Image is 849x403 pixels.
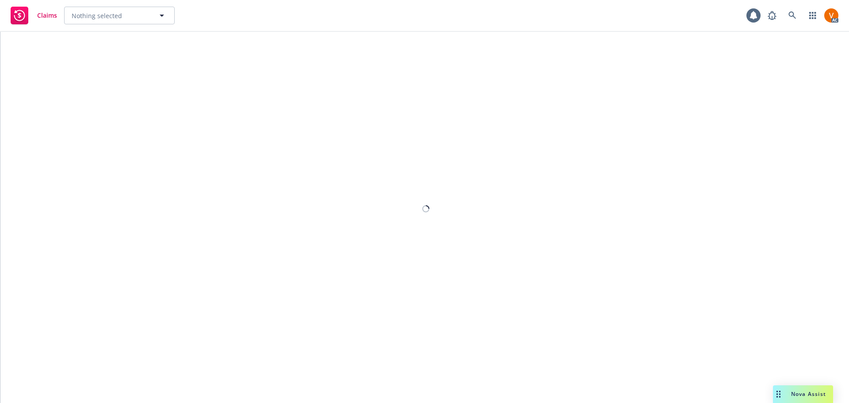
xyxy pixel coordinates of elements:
[791,390,826,398] span: Nova Assist
[763,7,781,24] a: Report a Bug
[64,7,175,24] button: Nothing selected
[773,385,833,403] button: Nova Assist
[773,385,784,403] div: Drag to move
[824,8,838,23] img: photo
[784,7,801,24] a: Search
[37,12,57,19] span: Claims
[804,7,822,24] a: Switch app
[72,11,122,20] span: Nothing selected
